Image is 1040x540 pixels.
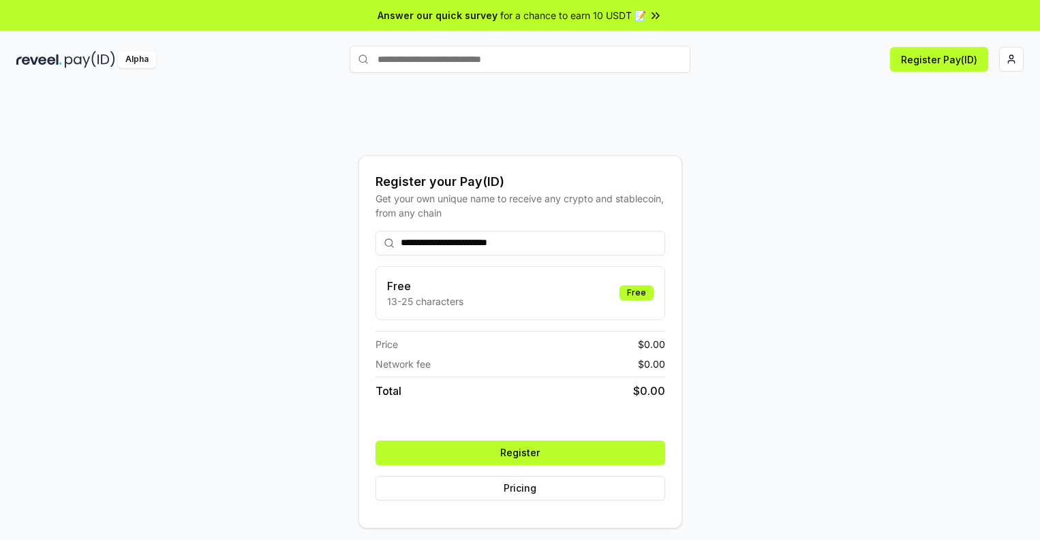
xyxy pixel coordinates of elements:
[376,441,665,465] button: Register
[378,8,498,22] span: Answer our quick survey
[500,8,646,22] span: for a chance to earn 10 USDT 📝
[65,51,115,68] img: pay_id
[376,337,398,351] span: Price
[633,383,665,399] span: $ 0.00
[890,47,988,72] button: Register Pay(ID)
[376,476,665,501] button: Pricing
[376,191,665,220] div: Get your own unique name to receive any crypto and stablecoin, from any chain
[638,337,665,351] span: $ 0.00
[387,278,463,294] h3: Free
[16,51,62,68] img: reveel_dark
[376,357,431,371] span: Network fee
[118,51,156,68] div: Alpha
[376,172,665,191] div: Register your Pay(ID)
[620,285,654,300] div: Free
[376,383,401,399] span: Total
[638,357,665,371] span: $ 0.00
[387,294,463,308] p: 13-25 characters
